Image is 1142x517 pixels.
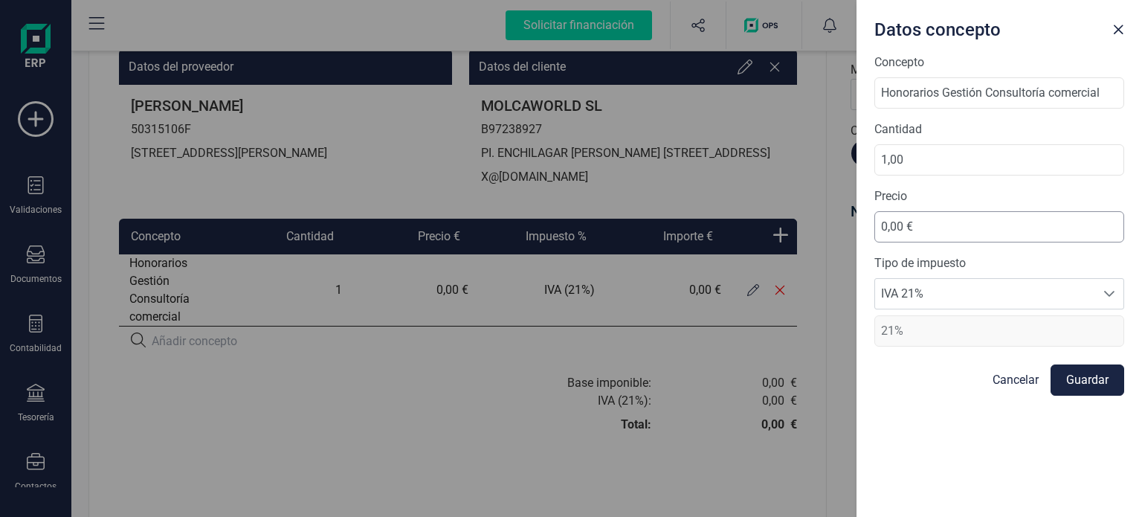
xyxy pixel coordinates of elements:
div: Seleccione un tipo de impuesto [1095,279,1123,309]
button: Close [1106,18,1130,42]
div: Datos concepto [868,12,1106,42]
label: Tipo de impuesto [874,254,1124,272]
label: Concepto [874,54,924,71]
a: Cancelar [993,371,1039,389]
label: Precio [874,187,907,205]
span: IVA 21% [875,279,1095,309]
button: Guardar [1051,365,1124,396]
label: Cantidad [874,121,922,138]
